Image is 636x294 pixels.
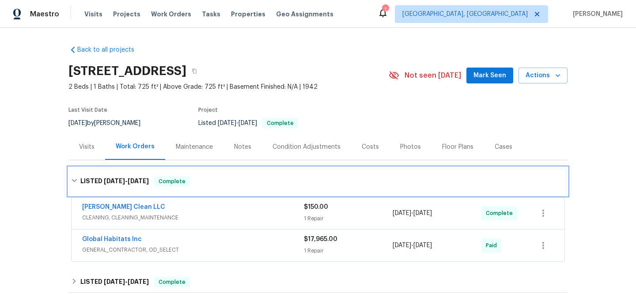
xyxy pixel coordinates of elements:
[116,142,155,151] div: Work Orders
[151,10,191,19] span: Work Orders
[393,209,432,218] span: -
[80,176,149,187] h6: LISTED
[155,177,189,186] span: Complete
[176,143,213,151] div: Maintenance
[304,204,328,210] span: $150.00
[82,213,304,222] span: CLEANING, CLEANING_MAINTENANCE
[405,71,461,80] span: Not seen [DATE]
[304,236,337,242] span: $17,965.00
[413,210,432,216] span: [DATE]
[68,271,568,293] div: LISTED [DATE]-[DATE]Complete
[473,70,506,81] span: Mark Seen
[526,70,560,81] span: Actions
[304,246,393,255] div: 1 Repair
[155,278,189,286] span: Complete
[402,10,528,19] span: [GEOGRAPHIC_DATA], [GEOGRAPHIC_DATA]
[218,120,236,126] span: [DATE]
[393,242,411,249] span: [DATE]
[382,5,388,14] div: 1
[68,45,153,54] a: Back to all projects
[238,120,257,126] span: [DATE]
[79,143,95,151] div: Visits
[68,67,186,75] h2: [STREET_ADDRESS]
[84,10,102,19] span: Visits
[68,120,87,126] span: [DATE]
[304,214,393,223] div: 1 Repair
[276,10,333,19] span: Geo Assignments
[393,241,432,250] span: -
[68,167,568,196] div: LISTED [DATE]-[DATE]Complete
[80,277,149,287] h6: LISTED
[569,10,623,19] span: [PERSON_NAME]
[413,242,432,249] span: [DATE]
[198,120,298,126] span: Listed
[82,204,165,210] a: [PERSON_NAME] Clean LLC
[82,236,142,242] a: Global Habitats Inc
[104,178,149,184] span: -
[218,120,257,126] span: -
[186,63,202,79] button: Copy Address
[362,143,379,151] div: Costs
[104,178,125,184] span: [DATE]
[113,10,140,19] span: Projects
[442,143,473,151] div: Floor Plans
[273,143,341,151] div: Condition Adjustments
[104,279,125,285] span: [DATE]
[263,121,297,126] span: Complete
[104,279,149,285] span: -
[486,209,516,218] span: Complete
[128,279,149,285] span: [DATE]
[82,245,304,254] span: GENERAL_CONTRACTOR, OD_SELECT
[68,118,151,128] div: by [PERSON_NAME]
[400,143,421,151] div: Photos
[202,11,220,17] span: Tasks
[198,107,218,113] span: Project
[128,178,149,184] span: [DATE]
[68,107,107,113] span: Last Visit Date
[466,68,513,84] button: Mark Seen
[393,210,411,216] span: [DATE]
[486,241,500,250] span: Paid
[495,143,512,151] div: Cases
[234,143,251,151] div: Notes
[519,68,568,84] button: Actions
[231,10,265,19] span: Properties
[30,10,59,19] span: Maestro
[68,83,389,91] span: 2 Beds | 1 Baths | Total: 725 ft² | Above Grade: 725 ft² | Basement Finished: N/A | 1942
